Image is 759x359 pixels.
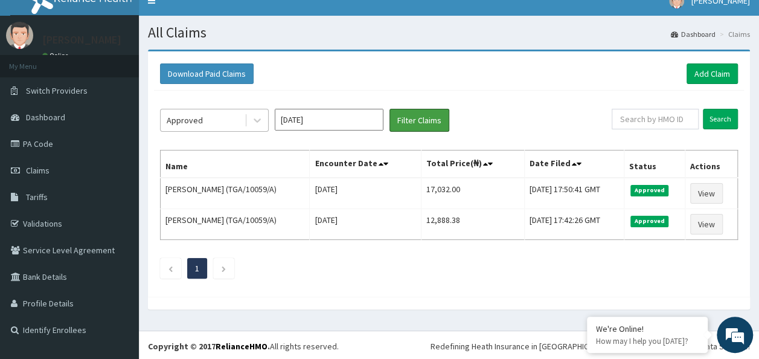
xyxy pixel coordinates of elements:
span: Tariffs [26,192,48,202]
td: [DATE] [310,178,421,209]
td: [DATE] 17:42:26 GMT [525,209,624,240]
td: [DATE] 17:50:41 GMT [525,178,624,209]
th: Status [624,150,685,178]
strong: Copyright © 2017 . [148,341,270,352]
td: [PERSON_NAME] (TGA/10059/A) [161,209,310,240]
input: Select Month and Year [275,109,383,131]
a: View [690,183,723,204]
th: Date Filed [525,150,624,178]
a: Online [42,51,71,60]
h1: All Claims [148,25,750,40]
span: Approved [630,216,668,227]
a: Previous page [168,263,173,274]
span: Claims [26,165,50,176]
th: Name [161,150,310,178]
span: Switch Providers [26,85,88,96]
input: Search [703,109,738,129]
span: Approved [630,185,668,196]
span: Dashboard [26,112,65,123]
th: Encounter Date [310,150,421,178]
div: Redefining Heath Insurance in [GEOGRAPHIC_DATA] using Telemedicine and Data Science! [431,340,750,352]
div: Approved [167,114,203,126]
div: We're Online! [596,323,699,334]
img: User Image [6,22,33,49]
button: Download Paid Claims [160,63,254,84]
p: How may I help you today? [596,336,699,346]
button: Filter Claims [389,109,449,132]
a: Next page [221,263,226,274]
a: Dashboard [671,29,716,39]
input: Search by HMO ID [612,109,699,129]
li: Claims [717,29,750,39]
th: Total Price(₦) [421,150,525,178]
p: [PERSON_NAME] [42,34,121,45]
td: [PERSON_NAME] (TGA/10059/A) [161,178,310,209]
th: Actions [685,150,737,178]
a: Add Claim [687,63,738,84]
td: 12,888.38 [421,209,525,240]
a: Page 1 is your current page [195,263,199,274]
td: 17,032.00 [421,178,525,209]
a: View [690,214,723,234]
a: RelianceHMO [216,341,267,352]
td: [DATE] [310,209,421,240]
